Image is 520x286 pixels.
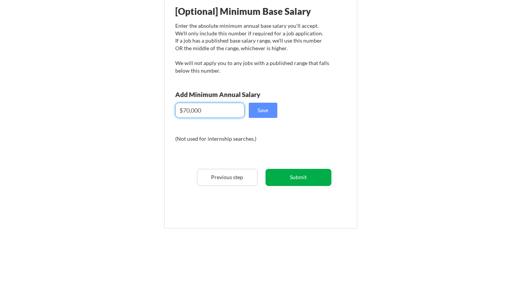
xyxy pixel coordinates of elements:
[175,135,278,143] div: (Not used for internship searches.)
[249,103,277,118] button: Save
[266,169,331,186] button: Submit
[175,7,329,16] div: [Optional] Minimum Base Salary
[175,91,294,98] div: Add Minimum Annual Salary
[175,103,245,118] input: E.g. $100,000
[175,22,329,74] div: Enter the absolute minimum annual base salary you'll accept. We'll only include this number if re...
[197,169,258,186] button: Previous step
